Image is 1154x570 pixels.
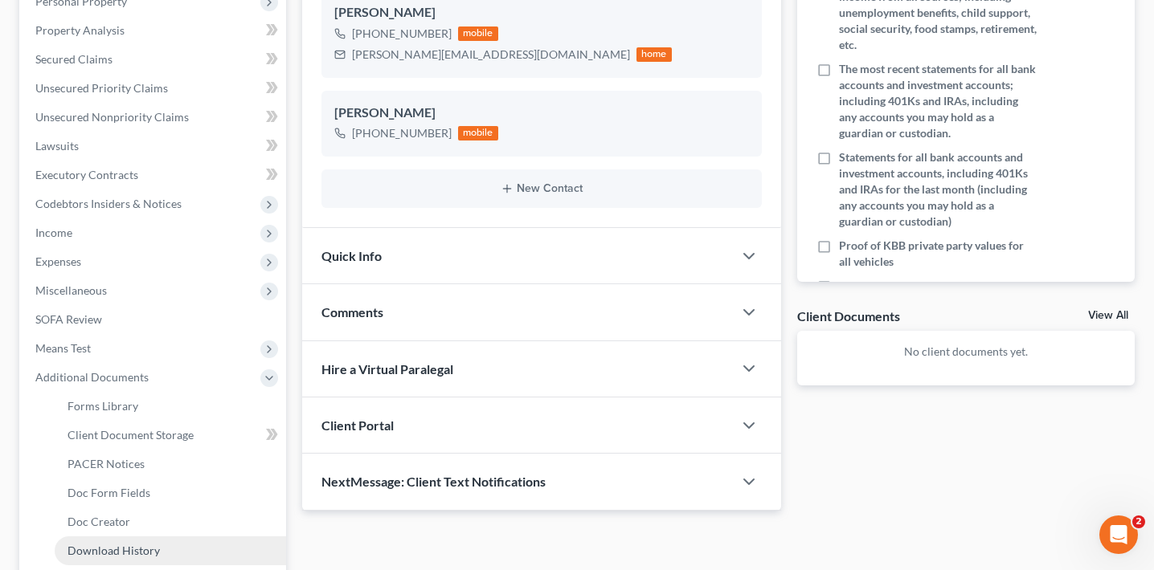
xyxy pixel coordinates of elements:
[35,23,125,37] span: Property Analysis
[55,392,286,421] a: Forms Library
[23,45,286,74] a: Secured Claims
[35,283,107,297] span: Miscellaneous
[334,104,749,123] div: [PERSON_NAME]
[35,370,149,384] span: Additional Documents
[23,132,286,161] a: Lawsuits
[839,61,1037,141] span: The most recent statements for all bank accounts and investment accounts; including 401Ks and IRA...
[352,125,452,141] div: [PHONE_NUMBER]
[35,168,138,181] span: Executory Contracts
[839,238,1037,270] span: Proof of KBB private party values for all vehicles
[68,457,145,470] span: PACER Notices
[35,139,79,153] span: Lawsuits
[321,474,546,489] span: NextMessage: Client Text Notifications
[352,26,452,42] div: [PHONE_NUMBER]
[321,304,383,320] span: Comments
[839,278,1037,326] span: Copies of any court ordered domestic support & divorce property settlement agreements
[321,361,453,377] span: Hire a Virtual Paralegal
[797,307,900,324] div: Client Documents
[68,428,194,442] span: Client Document Storage
[35,254,81,268] span: Expenses
[55,478,286,507] a: Doc Form Fields
[810,344,1122,360] p: No client documents yet.
[68,515,130,528] span: Doc Creator
[1099,515,1138,554] iframe: Intercom live chat
[35,312,102,326] span: SOFA Review
[35,110,189,124] span: Unsecured Nonpriority Claims
[23,74,286,103] a: Unsecured Priority Claims
[321,248,382,263] span: Quick Info
[55,536,286,565] a: Download History
[35,52,113,66] span: Secured Claims
[636,47,672,62] div: home
[458,26,498,41] div: mobile
[321,417,394,433] span: Client Portal
[35,226,72,239] span: Income
[35,197,182,210] span: Codebtors Insiders & Notices
[1088,310,1128,321] a: View All
[352,47,630,63] div: [PERSON_NAME][EMAIL_ADDRESS][DOMAIN_NAME]
[23,103,286,132] a: Unsecured Nonpriority Claims
[334,3,749,22] div: [PERSON_NAME]
[55,450,286,478] a: PACER Notices
[334,182,749,195] button: New Contact
[35,341,91,355] span: Means Test
[68,399,138,413] span: Forms Library
[68,486,150,499] span: Doc Form Fields
[839,149,1037,230] span: Statements for all bank accounts and investment accounts, including 401Ks and IRAs for the last m...
[23,161,286,189] a: Executory Contracts
[68,544,160,557] span: Download History
[35,81,168,95] span: Unsecured Priority Claims
[1132,515,1145,528] span: 2
[55,507,286,536] a: Doc Creator
[55,421,286,450] a: Client Document Storage
[23,305,286,334] a: SOFA Review
[23,16,286,45] a: Property Analysis
[458,126,498,140] div: mobile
